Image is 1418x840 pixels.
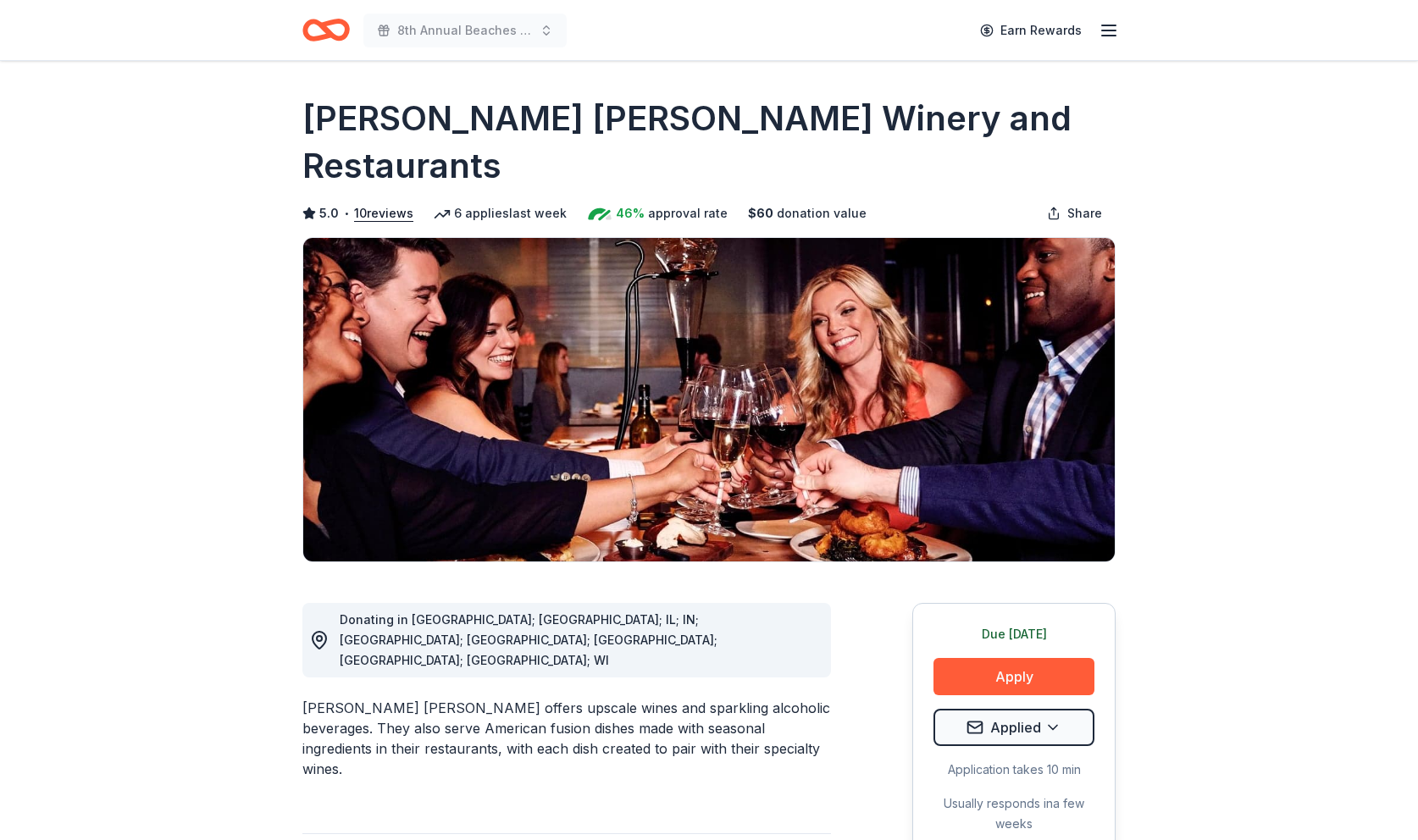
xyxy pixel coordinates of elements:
[354,203,413,224] button: 10reviews
[303,238,1115,561] img: Image for Cooper's Hawk Winery and Restaurants
[616,203,645,224] span: 46%
[363,14,567,47] button: 8th Annual Beaches Tour of Homes
[340,612,717,667] span: Donating in [GEOGRAPHIC_DATA]; [GEOGRAPHIC_DATA]; IL; IN; [GEOGRAPHIC_DATA]; [GEOGRAPHIC_DATA]; [...
[990,716,1041,738] span: Applied
[1033,196,1116,230] button: Share
[933,624,1094,644] div: Due [DATE]
[648,203,728,224] span: approval rate
[933,709,1094,746] button: Applied
[434,203,567,224] div: 6 applies last week
[302,95,1116,190] h1: [PERSON_NAME] [PERSON_NAME] Winery and Restaurants
[748,203,773,224] span: $ 60
[302,698,831,779] div: [PERSON_NAME] [PERSON_NAME] offers upscale wines and sparkling alcoholic beverages. They also ser...
[1067,203,1102,224] span: Share
[397,20,533,41] span: 8th Annual Beaches Tour of Homes
[777,203,867,224] span: donation value
[302,10,350,50] a: Home
[933,793,1094,834] div: Usually responds in a few weeks
[319,203,339,224] span: 5.0
[970,15,1092,46] a: Earn Rewards
[933,760,1094,780] div: Application takes 10 min
[933,658,1094,695] button: Apply
[344,207,350,220] span: •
